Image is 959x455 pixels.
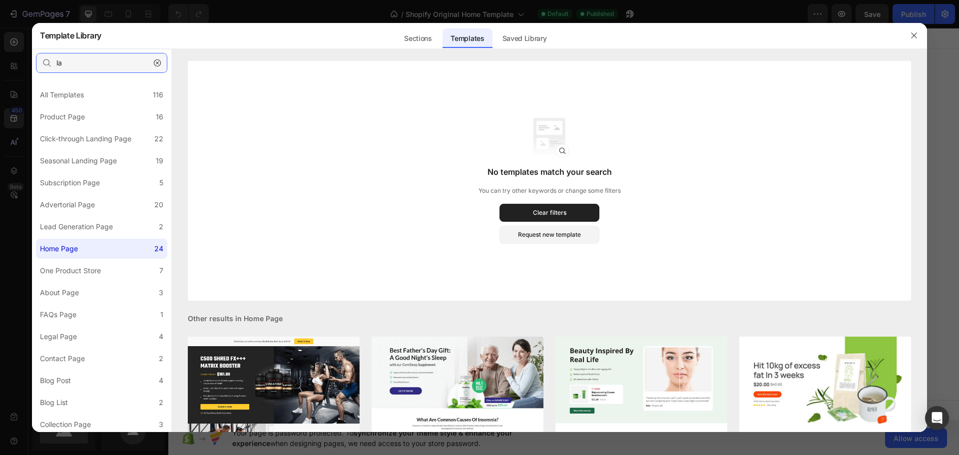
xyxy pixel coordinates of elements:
[159,221,163,233] div: 2
[40,111,85,123] div: Product Page
[432,335,506,344] span: then drag & drop elements
[440,322,500,333] div: Add blank section
[40,331,77,343] div: Legal Page
[487,166,612,178] h3: No templates match your search
[499,226,599,244] button: Request new template
[443,28,492,48] div: Templates
[494,28,555,48] div: Saved Library
[188,313,911,325] div: Other results in Home Page
[154,133,163,145] div: 22
[40,397,68,409] div: Blog List
[40,133,131,145] div: Click-through Landing Page
[40,353,85,365] div: Contact Page
[159,397,163,409] div: 2
[372,300,419,310] span: Add section
[159,287,163,299] div: 3
[382,41,425,53] span: Image banner
[533,208,566,217] div: Clear filters
[396,28,440,48] div: Sections
[288,322,348,333] div: Choose templates
[160,309,163,321] div: 1
[159,419,163,431] div: 3
[159,265,163,277] div: 7
[499,204,599,222] button: Clear filters
[479,186,621,196] p: You can try other keywords or change some filters
[40,287,79,299] div: About Page
[154,243,163,255] div: 24
[40,89,84,101] div: All Templates
[153,89,163,101] div: 116
[40,199,95,211] div: Advertorial Page
[40,375,71,387] div: Blog Post
[925,406,949,430] div: Open Intercom Messenger
[40,419,91,431] div: Collection Page
[159,177,163,189] div: 5
[348,200,459,212] span: Shopify section: ds-horizontal-ticker
[159,375,163,387] div: 4
[36,53,167,73] input: E.g.: Black Friday, Sale, etc.
[518,230,581,239] div: Request new template
[283,335,352,344] span: inspired by CRO experts
[159,331,163,343] div: 4
[40,243,78,255] div: Home Page
[354,253,452,265] span: Shopify section: ds-testimonials
[40,155,117,167] div: Seasonal Landing Page
[40,221,113,233] div: Lead Generation Page
[156,111,163,123] div: 16
[40,177,100,189] div: Subscription Page
[159,353,163,365] div: 2
[40,22,101,48] h2: Template Library
[156,155,163,167] div: 19
[395,147,413,159] span: Video
[360,94,447,106] span: Shopify section: ds-icon-bar
[40,309,76,321] div: FAQs Page
[366,322,419,333] div: Generate layout
[365,335,419,344] span: from URL or image
[154,199,163,211] div: 20
[40,265,101,277] div: One Product Store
